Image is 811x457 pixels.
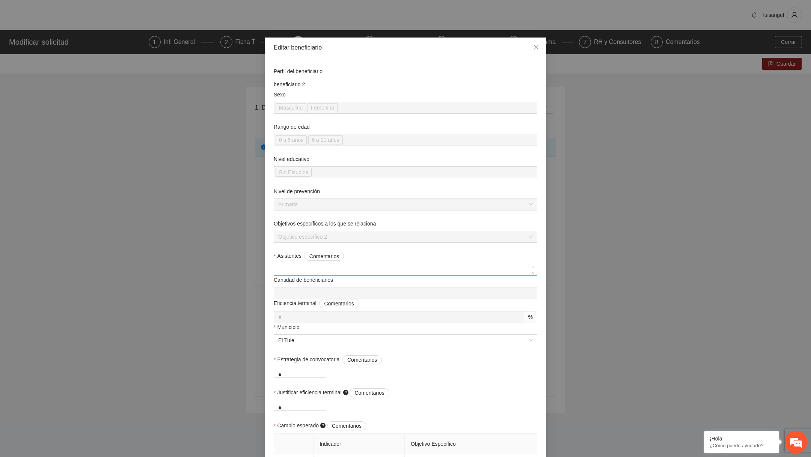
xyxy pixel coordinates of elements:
span: Masculino [276,103,306,112]
div: Editar beneficiario [274,44,537,52]
span: close [533,44,539,50]
th: Indicador [314,434,405,454]
span: Comentarios [324,299,354,308]
button: Asistentes [305,252,344,261]
button: Cambio esperado question-circle [327,421,366,430]
span: Eficiencia terminal [274,299,359,308]
span: Masculino [279,104,303,112]
textarea: Escriba su mensaje y pulse “Intro” [4,205,143,231]
span: down [531,271,535,275]
span: 0 a 5 años [276,135,307,144]
span: Justificar eficiencia terminal [277,388,389,397]
span: Sin Estudios [279,168,308,176]
button: Eficiencia terminal [319,299,359,308]
button: Estrategia de convocatoria [342,355,382,364]
div: % [524,311,537,323]
span: Comentarios [354,389,384,397]
label: Objetivos específicos a los que se relaciona [274,219,376,228]
span: Femenino [311,104,334,112]
label: Rango de edad [274,123,310,131]
span: Comentarios [309,252,339,260]
label: Municipio [274,323,300,331]
span: Objetivo específico 2 [278,231,533,242]
button: Justificar eficiencia terminal question-circle [350,388,389,397]
label: Nivel de prevención [274,187,320,195]
span: El Tule [278,335,533,346]
span: Cambio esperado [277,421,366,430]
div: Minimizar ventana de chat en vivo [123,4,141,22]
span: Primaria [278,199,533,210]
span: Sin Estudios [276,168,312,177]
span: up [531,265,535,270]
span: 0 a 5 años [279,136,303,144]
span: Estrategia de convocatoria [277,355,382,364]
div: Chatee con nosotros ahora [39,38,126,48]
th: Objetivo Específico [405,434,537,454]
span: 6 a 11 años [308,135,342,144]
label: Sexo [274,90,286,99]
span: question-circle [320,423,326,428]
label: Nivel educativo [274,155,309,163]
span: Estamos en línea. [44,100,104,176]
span: Comentarios [347,356,377,364]
p: ¿Cómo puedo ayudarte? [710,443,773,448]
span: Asistentes [277,252,344,261]
span: Femenino [308,103,338,112]
span: question-circle [343,390,348,395]
span: Perfil del beneficiario [274,67,326,75]
span: 6 a 11 años [312,136,339,144]
div: beneficiario 2 [274,80,537,89]
span: Decrease Value [529,270,537,275]
span: Increase Value [529,264,537,270]
button: Close [526,38,546,58]
div: ¡Hola! [710,436,773,442]
span: Comentarios [332,422,362,430]
span: Cantidad de beneficiarios [274,276,336,284]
